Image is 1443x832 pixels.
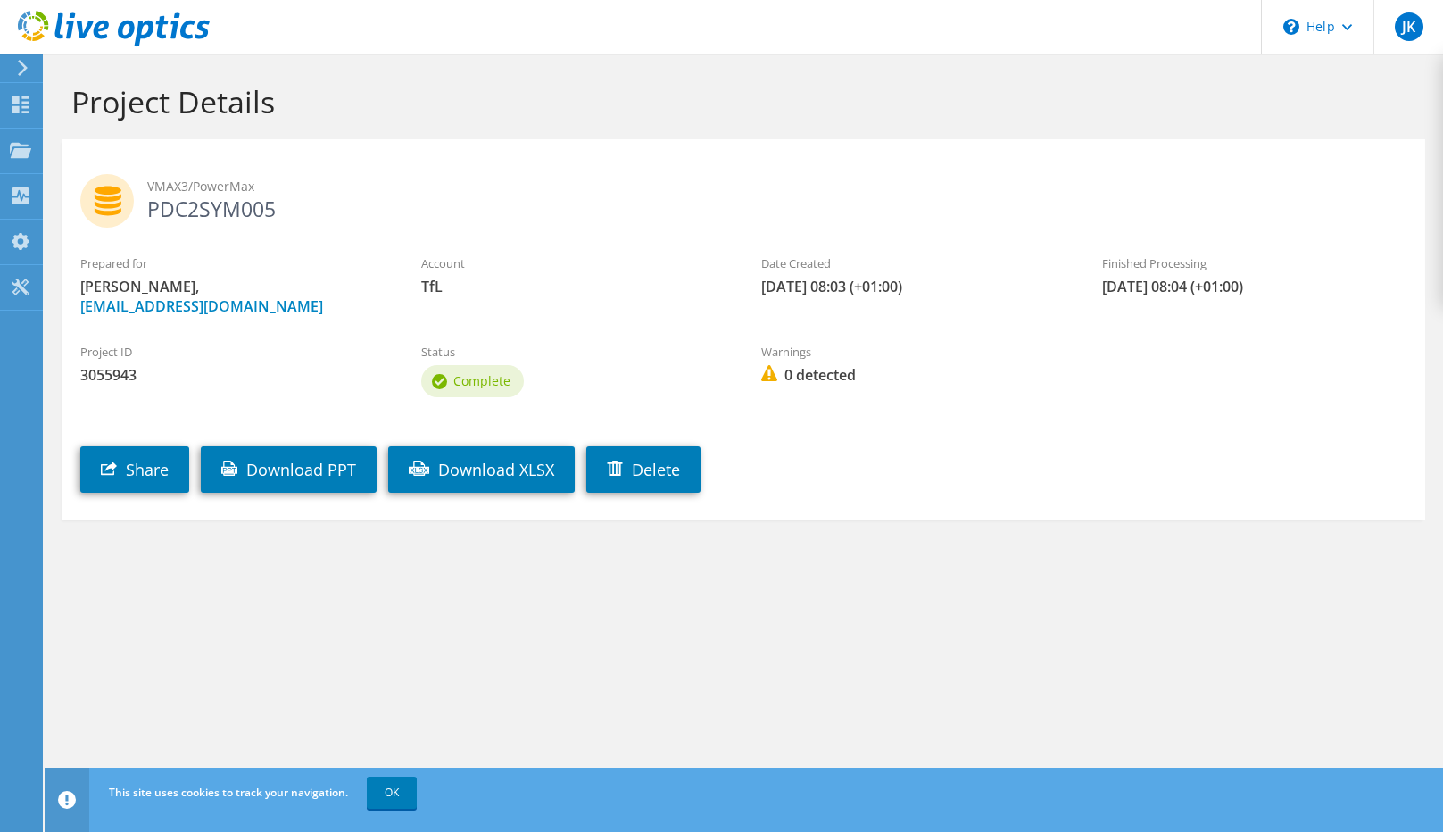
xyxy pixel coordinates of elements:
[80,296,323,316] a: [EMAIL_ADDRESS][DOMAIN_NAME]
[1395,12,1423,41] span: JK
[80,343,386,361] label: Project ID
[71,83,1407,121] h1: Project Details
[1102,277,1407,296] span: [DATE] 08:04 (+01:00)
[761,343,1066,361] label: Warnings
[586,446,701,493] a: Delete
[80,446,189,493] a: Share
[761,254,1066,272] label: Date Created
[421,343,726,361] label: Status
[80,254,386,272] label: Prepared for
[761,277,1066,296] span: [DATE] 08:03 (+01:00)
[421,254,726,272] label: Account
[367,777,417,809] a: OK
[147,177,1407,196] span: VMAX3/PowerMax
[80,277,386,316] span: [PERSON_NAME],
[761,365,1066,385] span: 0 detected
[453,372,510,389] span: Complete
[1283,19,1299,35] svg: \n
[80,365,386,385] span: 3055943
[421,277,726,296] span: TfL
[109,785,348,800] span: This site uses cookies to track your navigation.
[388,446,575,493] a: Download XLSX
[201,446,377,493] a: Download PPT
[1102,254,1407,272] label: Finished Processing
[80,174,1407,219] h2: PDC2SYM005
